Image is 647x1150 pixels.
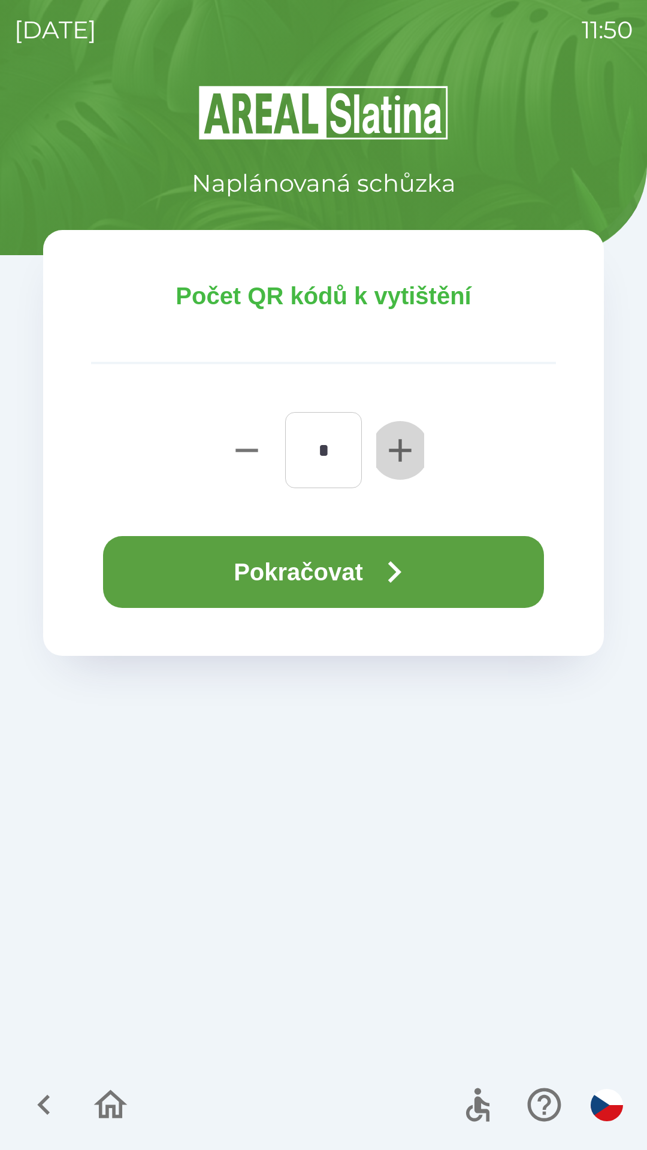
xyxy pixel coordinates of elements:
p: Naplánovaná schůzka [192,165,456,201]
p: Počet QR kódů k vytištění [91,278,556,314]
p: 11:50 [582,12,633,48]
img: cs flag [591,1089,623,1121]
p: [DATE] [14,12,96,48]
button: Pokračovat [103,536,544,608]
img: Logo [43,84,604,141]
